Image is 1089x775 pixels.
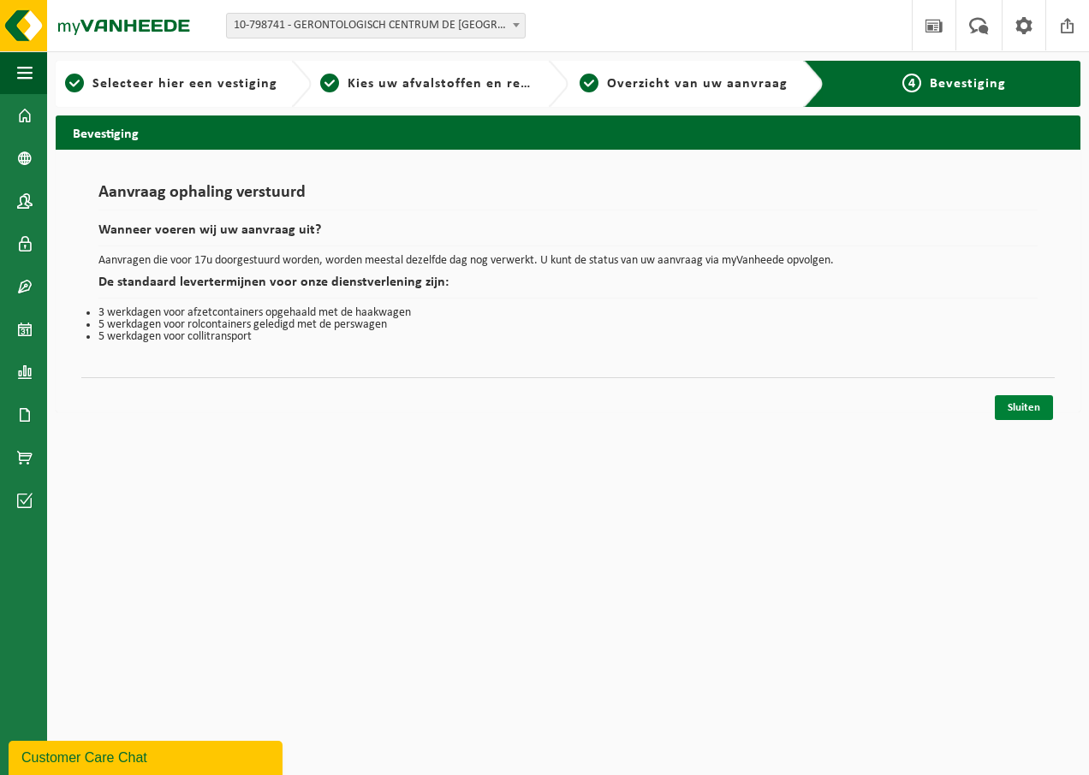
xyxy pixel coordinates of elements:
li: 5 werkdagen voor rolcontainers geledigd met de perswagen [98,319,1038,331]
span: 2 [320,74,339,92]
span: 1 [65,74,84,92]
span: 3 [580,74,598,92]
p: Aanvragen die voor 17u doorgestuurd worden, worden meestal dezelfde dag nog verwerkt. U kunt de s... [98,255,1038,267]
span: Overzicht van uw aanvraag [607,77,788,91]
h2: Wanneer voeren wij uw aanvraag uit? [98,223,1038,246]
a: 1Selecteer hier een vestiging [64,74,277,94]
span: Selecteer hier een vestiging [92,77,277,91]
a: 3Overzicht van uw aanvraag [577,74,790,94]
a: Sluiten [995,395,1053,420]
span: Kies uw afvalstoffen en recipiënten [348,77,583,91]
span: 10-798741 - GERONTOLOGISCH CENTRUM DE HAAN VZW - DROGENBOS [227,14,525,38]
h1: Aanvraag ophaling verstuurd [98,184,1038,210]
li: 5 werkdagen voor collitransport [98,331,1038,343]
iframe: chat widget [9,737,286,775]
li: 3 werkdagen voor afzetcontainers opgehaald met de haakwagen [98,307,1038,319]
span: 10-798741 - GERONTOLOGISCH CENTRUM DE HAAN VZW - DROGENBOS [226,13,526,38]
a: 2Kies uw afvalstoffen en recipiënten [320,74,533,94]
span: Bevestiging [930,77,1006,91]
span: 4 [902,74,921,92]
h2: Bevestiging [56,115,1080,149]
h2: De standaard levertermijnen voor onze dienstverlening zijn: [98,275,1038,299]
